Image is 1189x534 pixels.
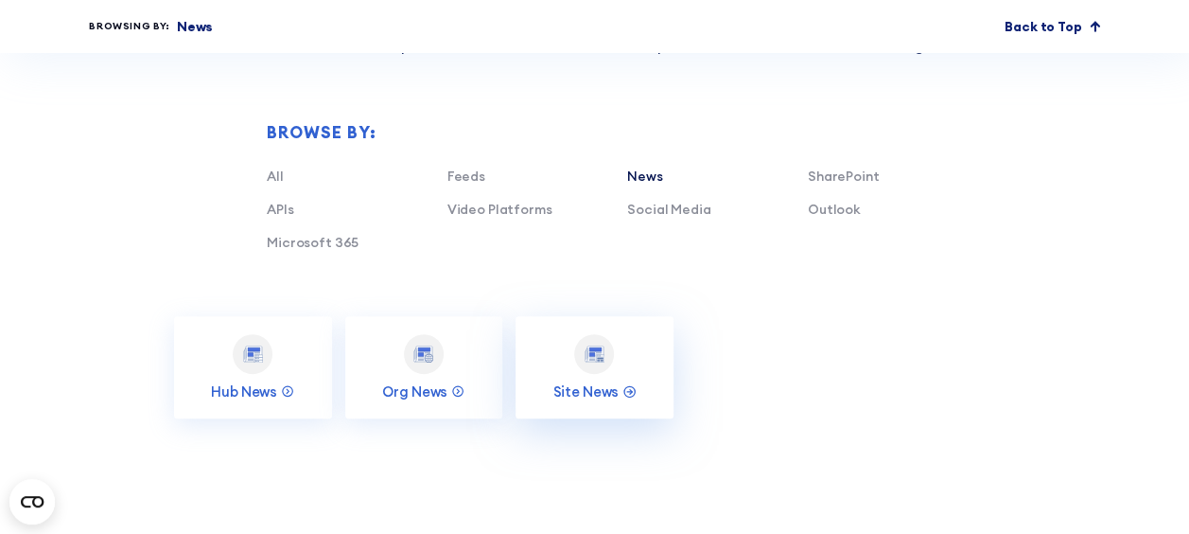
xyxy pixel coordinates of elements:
[211,383,277,400] p: Hub News
[413,346,433,363] img: Org News
[808,201,861,218] a: Outlook
[1094,443,1189,534] iframe: Chat Widget
[345,316,503,419] a: Org NewsOrg News
[382,383,447,400] p: Org News
[516,316,673,419] a: Site NewsSite News
[447,168,485,185] a: Feeds
[267,124,988,141] div: Browse by:
[9,479,55,525] button: Open CMP widget
[89,19,170,34] div: Browsing by:
[1005,17,1081,37] p: Back to Top
[1005,17,1100,37] a: Back to Top
[552,383,619,400] p: Site News
[585,346,604,363] img: Site News
[243,346,263,363] img: Hub News
[447,201,552,218] a: Video Platforms
[174,316,332,419] a: Hub NewsHub News
[267,234,358,251] a: Microsoft 365
[177,17,213,37] p: News
[267,168,284,185] a: All
[627,168,662,185] a: News
[808,168,880,185] a: SharePoint
[267,201,293,218] a: APIs
[627,201,710,218] a: Social Media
